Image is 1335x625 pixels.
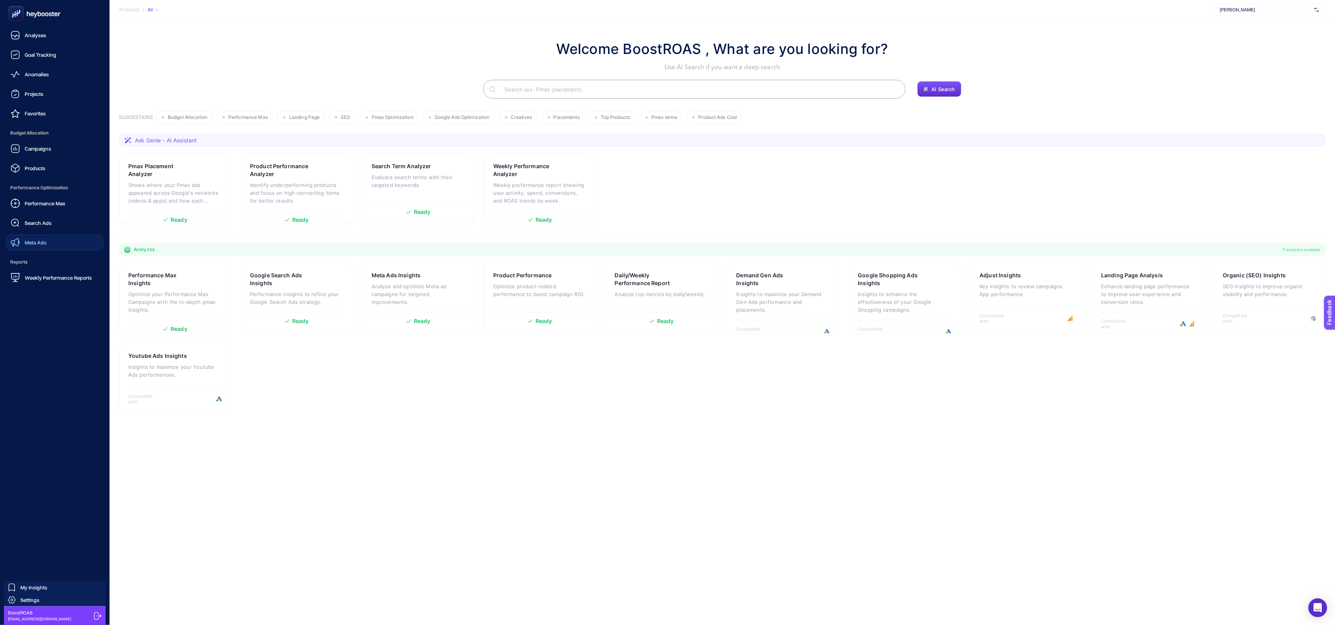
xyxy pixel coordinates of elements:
a: Campaigns [6,141,103,156]
span: Performance Max [228,115,268,120]
span: Favorites [25,110,46,117]
a: Anomalies [6,66,103,82]
a: Product Performance AnalyzerIdentify underperforming products and focus on high-converting items ... [241,153,353,224]
span: My Insights [20,584,47,591]
span: Analyzes [134,246,155,253]
a: Weekly Performance Reports [6,270,103,286]
p: Insights to maximize your Demand Gen Ads performance and placements. [736,290,830,314]
div: All [147,7,158,13]
span: Compatible with: [1101,318,1136,329]
span: Placements [553,115,580,120]
span: Ask Genie - AI Assistant [135,136,197,144]
span: Compatible with: [736,326,771,337]
span: 11 analyzes available [1282,246,1321,253]
span: Performance Optimization [6,180,103,196]
span: Meta Ads [25,239,47,246]
span: Settings [20,597,40,603]
span: Landing Page [289,115,320,120]
span: Anomalies [25,71,49,77]
a: Performance Max [6,196,103,211]
span: Products [25,165,45,171]
span: Feedback [5,2,30,9]
a: Search Term AnalyzerEvaluate search terms with their targeted keywordsReady [362,153,474,224]
h3: Weekly Performance Analyzer [493,162,562,178]
button: AI Search [917,81,961,97]
span: Search Ads [25,220,52,226]
span: Compatible with: [1223,313,1258,324]
a: Settings [4,594,106,606]
span: Ready [414,318,431,324]
span: [EMAIL_ADDRESS][DOMAIN_NAME] [8,616,71,622]
div: Open Intercom Messenger [1308,598,1327,617]
span: Ready [171,326,187,332]
a: My Insights [4,581,106,594]
a: Projects [6,86,103,102]
p: Analyze and optimize Meta ad campaigns for targeted improvements. [372,282,465,306]
p: Enhance landing page performance to improve user experience and conversion rates. [1101,282,1195,306]
a: Weekly Performance AnalyzerWeekly performance report showing user activity, spend, conversions, a... [484,153,596,224]
a: Products [6,160,103,176]
h3: Search Term Analyzer [372,162,431,170]
p: Weekly performance report showing user activity, spend, conversions, and ROAS trends by week. [493,181,587,205]
h3: Youtube Ads Insights [128,352,187,360]
p: Optimize product-related performance to boost campaign ROI. [493,282,587,298]
a: Search Ads [6,215,103,231]
span: Performance Max [25,200,65,207]
p: Shows where your Pmax ads appeared across Google's networks (videos & apps) and how each placemen... [128,181,222,205]
span: Google Ads Optimization [435,115,490,120]
a: Meta Ads InsightsAnalyze and optimize Meta ad campaigns for targeted improvements.Ready [362,262,474,333]
h3: Google Shopping Ads Insights [858,271,927,287]
span: Ready [292,217,309,223]
span: Pmax Optimization [372,115,413,120]
img: svg%3e [1314,6,1319,14]
span: AI Search [931,86,955,92]
p: Insights to maximize your Youtube Ads performances. [128,363,222,379]
span: Top Products [601,115,630,120]
a: Product PerformanceOptimize product-related performance to boost campaign ROI.Ready [484,262,596,333]
p: Evaluate search terms with their targeted keywords [372,173,465,189]
a: Performance Max InsightsOptimize your Performance Max Campaigns with the in-depth pmax insights.R... [119,262,231,333]
span: Product Ads Cost [698,115,737,120]
a: Daily/Weekly Performance ReportAnalyze top metrics by daily/weekly.Ready [606,262,718,333]
p: Insights to enhance the effectiveness of your Google Shopping campaigns. [858,290,951,314]
span: Weekly Performance Reports [25,275,92,281]
span: Analysis [119,7,139,13]
span: Compatible with: [128,393,164,404]
h3: Product Performance [493,271,552,279]
span: Ready [292,318,309,324]
a: Meta Ads [6,235,103,250]
a: Pmax Placement AnalyzerShows where your Pmax ads appeared across Google's networks (videos & apps... [119,153,231,224]
p: Use AI Search if you want a deep search [557,63,888,72]
a: Youtube Ads InsightsInsights to maximize your Youtube Ads performances.Compatible with: [119,343,231,414]
h3: Product Performance Analyzer [250,162,320,178]
h3: Pmax Placement Analyzer [128,162,197,178]
a: Favorites [6,106,103,121]
h1: Welcome BoostROAS , What are you looking for? [557,38,888,59]
p: Key insights to review campaigns App performance [979,282,1073,298]
h3: Meta Ads Insights [372,271,420,279]
span: Compatible with: [979,313,1015,324]
p: SEO insights to improve organic visibility and performance. [1223,282,1316,298]
p: Optimize your Performance Max Campaigns with the in-depth pmax insights. [128,290,222,314]
span: Analyses [25,32,46,38]
a: Adjust InsightsKey insights to review campaigns App performanceCompatible with: [970,262,1082,333]
a: Organic (SEO) InsightsSEO insights to improve organic visibility and performance.Compatible with: [1213,262,1326,333]
a: Landing Page AnalysisEnhance landing page performance to improve user experience and conversion r... [1092,262,1204,333]
a: Google Search Ads InsightsPerformance insights to refine your Google Search Ads strategy.Ready [241,262,353,333]
span: Budget Allocation [168,115,207,120]
span: Campaigns [25,145,51,152]
span: Projects [25,91,43,97]
p: Identify underperforming products and focus on high-converting items for better results. [250,181,343,205]
span: Ready [535,318,552,324]
h3: SUGGESTIONS [119,114,153,124]
a: Goal Tracking [6,47,103,63]
span: [PERSON_NAME] [1220,7,1311,13]
span: Compatible with: [858,326,893,337]
h3: Landing Page Analysis [1101,271,1163,279]
span: Ready [657,318,674,324]
h3: Adjust Insights [979,271,1021,279]
span: Ready [414,209,431,215]
a: Analyses [6,27,103,43]
h3: Daily/Weekly Performance Report [615,271,685,287]
span: Pmax terms [651,115,677,120]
